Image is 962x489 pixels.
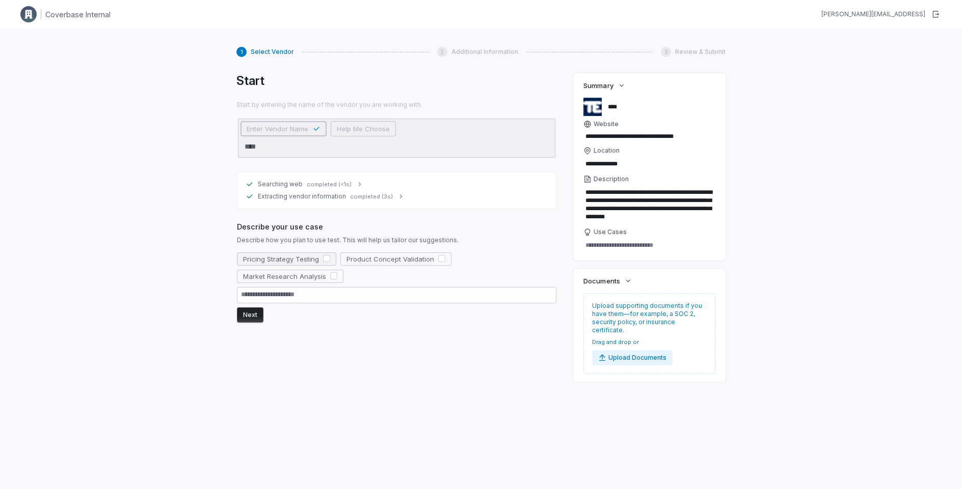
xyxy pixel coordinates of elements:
button: Pricing Strategy Testing [237,252,336,266]
div: [PERSON_NAME][EMAIL_ADDRESS] [821,10,925,18]
span: Describe how you plan to use test. This will help us tailor our suggestions. [237,236,556,244]
span: completed (3s) [350,193,393,200]
span: Start by entering the name of the vendor you are working with. [236,101,557,109]
div: Upload supporting documents if you have them—for example, a SOC 2, security policy, or insurance ... [583,293,715,374]
div: 1 [236,47,247,57]
span: Review & Submit [675,48,726,56]
span: Describe your use case [237,221,556,232]
span: Product Concept Validation [346,254,434,264]
h1: Start [236,73,557,89]
span: Searching web [258,180,303,188]
img: Clerk Logo [20,6,37,22]
div: 2 [437,47,447,57]
span: Pricing Strategy Testing [243,254,319,264]
textarea: Use Cases [583,238,715,252]
span: Location [594,147,620,155]
span: Additional Information [451,48,518,56]
span: Description [594,175,629,183]
span: Use Cases [594,228,627,236]
button: Upload Documents [592,350,673,365]
button: Documents [580,272,635,290]
span: Summary [583,81,613,90]
button: Product Concept Validation [340,252,451,266]
span: Documents [583,276,620,285]
button: Market Research Analysis [237,270,343,283]
textarea: Description [583,185,715,224]
span: Select Vendor [251,48,294,56]
span: completed (<1s) [307,181,352,188]
button: Next [237,307,263,323]
span: Drag and drop or [592,338,673,346]
input: Website [583,130,699,142]
span: Extracting vendor information [258,192,346,200]
span: Market Research Analysis [243,272,326,281]
span: Website [594,120,619,128]
h1: Coverbase Internal [45,9,111,20]
div: 3 [661,47,671,57]
input: Location [583,157,715,171]
button: Summary [580,76,628,95]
